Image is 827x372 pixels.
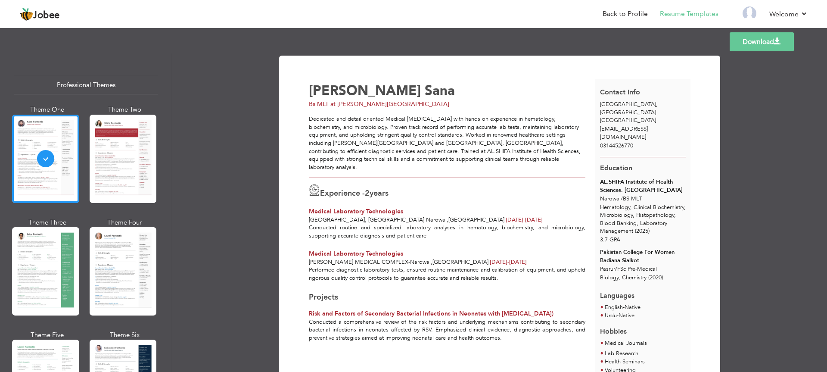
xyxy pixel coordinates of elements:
a: Welcome [769,9,808,19]
span: 03144526770 [600,142,633,150]
label: years [365,188,389,199]
span: (2020) [648,274,663,281]
span: [GEOGRAPHIC_DATA], [GEOGRAPHIC_DATA] [309,216,424,224]
span: Pasrur FSc Pre-Medical [600,265,657,273]
span: - [523,216,525,224]
span: 3.7 GPA [600,236,620,244]
span: [GEOGRAPHIC_DATA] [600,100,656,108]
span: [DATE] [506,216,543,224]
span: - [408,258,410,266]
p: Conducted a comprehensive review of the risk factors and underlying mechanisms contributing to se... [309,318,585,342]
div: Theme Four [91,218,159,227]
a: Jobee [19,7,60,21]
span: | [488,258,490,266]
span: [DATE] [506,216,525,224]
span: Languages [600,284,634,301]
li: Native [605,312,634,320]
span: [DATE] [490,258,509,266]
span: Experience - [320,188,365,199]
span: - [623,303,625,311]
div: AL.SHIFA Institute of Health Sciences, [GEOGRAPHIC_DATA] [600,178,686,194]
div: Theme One [14,105,81,114]
span: , [656,100,658,108]
div: Professional Themes [14,76,158,94]
div: Theme Five [14,331,81,340]
span: - [617,312,619,319]
span: [PERSON_NAME] MEDICAL COMPLEX [309,258,408,266]
span: [DATE] [490,258,527,266]
li: Native [605,303,640,312]
span: Biology, Chemistry [600,274,647,281]
img: jobee.io [19,7,33,21]
span: Health Seminars [605,358,645,366]
a: Resume Templates [660,9,718,19]
span: Urdu [605,312,617,319]
span: Contact Info [600,88,640,97]
div: [GEOGRAPHIC_DATA] [595,100,691,125]
img: Profile Img [743,6,756,20]
span: Medical Laboratory Technologies [309,207,403,216]
span: Hobbies [600,327,627,336]
span: Hematology, Clinical Biochemistry, Microbiology, Histopathology, Blood Banking, Laboratory Manage... [600,203,686,235]
div: Theme Two [91,105,159,114]
p: Performed diagnostic laboratory tests, ensured routine maintenance and calibration of equipment, ... [309,266,585,282]
span: [GEOGRAPHIC_DATA] [448,216,504,224]
a: Download [730,32,794,51]
span: - [507,258,509,266]
span: , [447,216,448,224]
span: / [615,265,617,273]
span: Risk and Factors of Secondary Bacterial Infections in Neonates with [MEDICAL_DATA]) [309,309,553,318]
span: Education [600,163,632,173]
span: - [424,216,426,224]
span: | [504,216,506,224]
span: [PERSON_NAME] [309,81,421,100]
span: Bs MLT at [PERSON_NAME][GEOGRAPHIC_DATA] [309,100,449,108]
span: Lab Research [605,350,638,357]
a: Back to Profile [603,9,648,19]
span: [EMAIL_ADDRESS][DOMAIN_NAME] [600,125,648,141]
span: 2 [365,188,370,199]
span: Sana [425,81,455,100]
span: English [605,303,623,311]
span: (2025) [635,227,650,235]
span: Narowal [410,258,431,266]
span: Jobee [33,11,60,20]
span: Projects [309,292,338,303]
div: Theme Three [14,218,81,227]
span: , [431,258,432,266]
span: Narowal [426,216,447,224]
div: Theme Six [91,331,159,340]
span: Narowal BS MLT [600,195,642,203]
span: Medical Journals [605,339,647,347]
span: / [621,195,623,203]
p: Conducted routine and specialized laboratory analyses in hematology, biochemistry, and microbiolo... [309,224,585,240]
div: Pakistan College For Women Badiana Sialkot [600,248,686,264]
span: [GEOGRAPHIC_DATA] [600,116,656,124]
span: [GEOGRAPHIC_DATA] [432,258,488,266]
div: Dedicated and detail oriented Medical [MEDICAL_DATA] with hands on experience in hematology, bioc... [309,115,585,171]
span: Medical Laboratory Technologies [309,250,403,258]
